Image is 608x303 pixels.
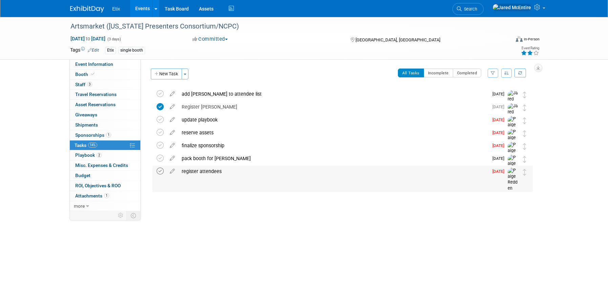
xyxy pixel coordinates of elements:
[524,37,540,42] div: In-Person
[190,36,230,43] button: Committed
[166,117,178,123] a: edit
[75,92,117,97] span: Travel Reservations
[75,173,90,178] span: Budget
[75,152,102,158] span: Playbook
[508,168,518,192] img: Paige Redden
[70,59,140,69] a: Event Information
[88,48,99,53] a: Edit
[492,169,508,174] span: [DATE]
[356,37,440,42] span: [GEOGRAPHIC_DATA], [GEOGRAPHIC_DATA]
[492,92,508,96] span: [DATE]
[178,140,488,151] div: finalize sponsorship
[178,88,488,100] div: add [PERSON_NAME] to attendee list
[75,193,109,198] span: Attachments
[514,69,526,77] a: Refresh
[470,35,540,45] div: Event Format
[127,211,141,220] td: Toggle Event Tabs
[107,37,121,41] span: (3 days)
[75,112,97,117] span: Giveaways
[492,143,508,148] span: [DATE]
[70,6,104,13] img: ExhibitDay
[91,72,95,76] i: Booth reservation complete
[75,122,98,128] span: Shipments
[70,36,106,42] span: [DATE] [DATE]
[118,47,145,54] div: single booth
[523,117,526,124] i: Move task
[75,72,96,77] span: Booth
[452,3,484,15] a: Search
[492,105,508,109] span: [DATE]
[178,166,488,177] div: register attendees
[70,120,140,130] a: Shipments
[453,69,482,77] button: Completed
[521,46,539,50] div: Event Rating
[75,82,92,87] span: Staff
[75,143,97,148] span: Tasks
[508,103,518,127] img: Jared McEntire
[178,101,488,113] div: Register [PERSON_NAME]
[508,129,518,153] img: Paige Redden
[178,153,488,164] div: pack booth for [PERSON_NAME]
[492,117,508,122] span: [DATE]
[85,36,91,41] span: to
[106,132,111,137] span: 1
[70,100,140,110] a: Asset Reservations
[68,20,500,33] div: Artsmarket ([US_STATE] Presenters Consortium/NCPC)
[166,155,178,162] a: edit
[492,4,531,11] img: Jared McEntire
[492,130,508,135] span: [DATE]
[398,69,424,77] button: All Tasks
[97,153,102,158] span: 2
[508,155,518,179] img: Paige Redden
[70,70,140,79] a: Booth
[523,143,526,150] i: Move task
[75,132,111,138] span: Sponsorships
[70,46,99,54] td: Tags
[523,169,526,175] i: Move task
[70,110,140,120] a: Giveaways
[70,140,140,150] a: Tasks14%
[70,130,140,140] a: Sponsorships1
[508,116,518,140] img: Paige Redden
[516,36,523,42] img: Format-Inperson.png
[166,143,178,149] a: edit
[105,47,116,54] div: Etix
[523,92,526,98] i: Move task
[70,201,140,211] a: more
[166,104,178,110] a: edit
[166,91,178,97] a: edit
[70,150,140,160] a: Playbook2
[75,183,121,188] span: ROI, Objectives & ROO
[74,203,85,209] span: more
[178,127,488,138] div: reserve assets
[70,80,140,90] a: Staff3
[70,181,140,191] a: ROI, Objectives & ROO
[508,142,518,166] img: Paige Redden
[75,163,128,168] span: Misc. Expenses & Credits
[70,160,140,170] a: Misc. Expenses & Credits
[75,61,113,67] span: Event Information
[104,193,109,198] span: 1
[462,6,477,12] span: Search
[492,156,508,161] span: [DATE]
[166,168,178,174] a: edit
[523,156,526,163] i: Move task
[115,211,127,220] td: Personalize Event Tab Strip
[523,105,526,111] i: Move task
[424,69,453,77] button: Incomplete
[166,130,178,136] a: edit
[151,69,182,79] button: New Task
[88,143,97,148] span: 14%
[508,90,518,114] img: Jared McEntire
[70,90,140,99] a: Travel Reservations
[70,171,140,181] a: Budget
[178,114,488,126] div: update playbook
[112,6,120,12] span: Etix
[523,130,526,137] i: Move task
[87,82,92,87] span: 3
[70,191,140,201] a: Attachments1
[75,102,116,107] span: Asset Reservations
